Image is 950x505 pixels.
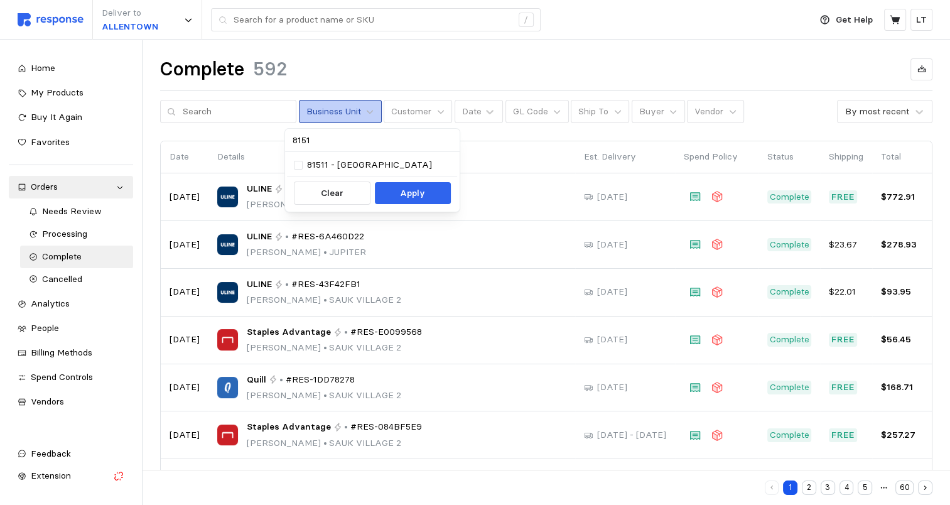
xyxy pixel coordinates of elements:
p: • [279,373,283,387]
button: Ship To [571,100,629,124]
span: #RES-43F42FB1 [291,278,360,291]
p: Complete [770,381,809,394]
span: Buy It Again [31,111,82,122]
p: Free [831,381,855,394]
h1: Complete [160,57,244,82]
button: 60 [895,481,914,495]
a: Processing [20,223,133,246]
button: 1 [783,481,797,495]
span: #RES-6A460D22 [291,230,364,244]
p: [DATE] [597,238,627,252]
p: Complete [770,238,809,252]
span: #RES-E0099568 [350,325,422,339]
button: Vendor [687,100,744,124]
a: Home [9,57,133,80]
span: Complete [42,251,82,262]
a: People [9,317,133,340]
p: • [285,468,289,482]
p: [DATE] [170,428,200,442]
span: • [321,246,329,258]
button: Customer [384,100,452,124]
button: LT [910,9,932,31]
span: Cancelled [42,273,82,285]
p: [DATE] [170,285,200,299]
p: [DATE] [170,190,200,204]
p: Status [767,150,811,164]
p: $257.27 [881,428,923,442]
span: My Products [31,87,84,98]
p: [PERSON_NAME] SAUK VILLAGE 2 [247,437,422,450]
a: Needs Review [20,200,133,223]
input: Search options [285,129,460,152]
button: Extension [9,465,133,487]
span: #RES-913397D1 [291,468,359,482]
a: Spend Controls [9,366,133,389]
p: Complete [770,285,809,299]
button: 4 [839,481,854,495]
p: [DATE] [170,381,200,394]
a: Vendors [9,391,133,413]
button: Apply [375,182,451,205]
p: 81511 - [GEOGRAPHIC_DATA] [307,158,432,172]
p: Total [881,150,923,164]
button: GL Code [505,100,569,124]
span: People [31,322,59,334]
p: [DATE] [170,238,200,252]
p: • [344,325,348,339]
span: • [321,342,329,353]
a: Favorites [9,131,133,154]
p: [PERSON_NAME] SAUK VILLAGE 2 [247,341,422,355]
a: Analytics [9,293,133,315]
p: $22.01 [829,285,863,299]
p: • [344,420,348,434]
p: Free [831,190,855,204]
span: • [321,294,329,305]
p: $278.93 [881,238,923,252]
button: 5 [858,481,872,495]
p: [PERSON_NAME] SAUK VILLAGE 2 [247,389,401,403]
img: svg%3e [18,13,84,26]
p: ALLENTOWN [102,20,158,34]
a: Buy It Again [9,106,133,129]
button: Clear [294,182,370,205]
p: LT [916,13,927,27]
p: Ship To [578,105,608,119]
p: Buyer [639,105,664,119]
p: Free [831,428,855,442]
input: Search for a product name or SKU [234,9,512,31]
p: Customer [391,105,431,119]
p: Deliver to [102,6,158,20]
p: • [285,278,289,291]
p: Complete [770,333,809,347]
input: Search [183,100,289,123]
span: ULINE [247,278,272,291]
img: Staples Advantage [217,329,238,350]
p: Spend Policy [684,150,750,164]
p: Apply [400,187,425,200]
span: Favorites [31,136,70,148]
p: • [285,230,289,244]
span: • [321,389,329,401]
p: [DATE] [170,333,200,347]
span: ULINE [247,230,272,244]
p: $23.67 [829,238,863,252]
p: [DATE] [597,381,627,394]
h1: 592 [253,57,288,82]
a: My Products [9,82,133,104]
img: ULINE [217,187,238,207]
span: ULINE [247,468,272,482]
p: [PERSON_NAME] SAUK VILLAGE 2 [247,293,401,307]
button: Get Help [812,8,880,32]
span: Spend Controls [31,371,93,383]
img: ULINE [217,282,238,303]
button: 3 [821,481,835,495]
p: [DATE] [597,190,627,204]
span: #RES-1DD78278 [286,373,355,387]
p: [DATE] - [DATE] [597,428,666,442]
button: 2 [802,481,816,495]
div: Orders [31,180,111,194]
a: Billing Methods [9,342,133,364]
p: Shipping [829,150,863,164]
span: Home [31,62,55,73]
p: $56.45 [881,333,923,347]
